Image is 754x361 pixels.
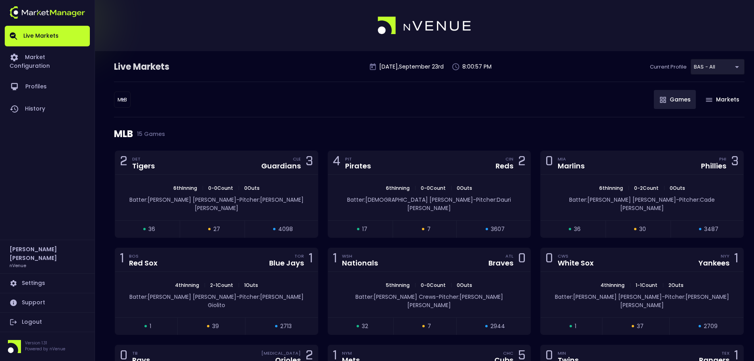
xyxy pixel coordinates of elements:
[719,156,726,162] div: PHI
[5,293,90,312] a: Support
[706,98,712,102] img: gameIcon
[201,282,208,288] span: |
[721,253,729,259] div: NYY
[148,225,155,233] span: 36
[454,282,475,288] span: 0 Outs
[633,282,660,288] span: 1 - 1 Count
[132,162,155,170] div: Tigers
[129,196,236,204] span: Batter: [PERSON_NAME] [PERSON_NAME]
[625,185,632,191] span: |
[620,293,729,309] span: Pitcher: [PERSON_NAME] [PERSON_NAME]
[9,6,85,19] img: logo
[199,185,206,191] span: |
[699,260,729,267] div: Yankees
[691,59,745,74] div: BAS - All
[660,97,666,103] img: gameIcon
[574,225,581,233] span: 36
[700,90,745,109] button: Markets
[412,185,418,191] span: |
[620,196,715,212] span: Pitcher: Cade [PERSON_NAME]
[731,155,739,170] div: 3
[129,293,236,301] span: Batter: [PERSON_NAME] [PERSON_NAME]
[278,225,293,233] span: 4098
[496,162,513,170] div: Reds
[129,260,158,267] div: Red Sox
[555,293,662,301] span: Batter: [PERSON_NAME] [PERSON_NAME]
[25,340,65,346] p: Version 1.31
[379,63,444,71] p: [DATE] , September 23 rd
[342,260,378,267] div: Nationals
[384,282,412,288] span: 5th Inning
[242,185,262,191] span: 0 Outs
[378,17,472,35] img: logo
[269,260,304,267] div: Blue Jays
[427,225,431,233] span: 7
[5,26,90,46] a: Live Markets
[114,117,745,151] div: MLB
[734,252,739,267] div: 1
[25,346,65,352] p: Powered by nVenue
[490,322,505,330] span: 2944
[722,350,729,356] div: TEX
[704,322,718,330] span: 2709
[598,282,627,288] span: 4th Inning
[293,156,301,162] div: CLE
[407,196,511,212] span: Pitcher: Dauri [PERSON_NAME]
[654,90,696,109] button: Games
[666,282,686,288] span: 2 Outs
[236,293,239,301] span: -
[632,185,661,191] span: 0 - 2 Count
[569,196,676,204] span: Batter: [PERSON_NAME] [PERSON_NAME]
[5,274,90,293] a: Settings
[412,282,418,288] span: |
[345,162,371,170] div: Pirates
[418,282,448,288] span: 0 - 0 Count
[503,350,513,356] div: CHC
[280,322,292,330] span: 2713
[362,225,367,233] span: 17
[132,156,155,162] div: DET
[294,253,304,259] div: TOR
[407,293,503,309] span: Pitcher: [PERSON_NAME] [PERSON_NAME]
[120,252,124,267] div: 1
[518,155,526,170] div: 2
[660,282,666,288] span: |
[704,225,718,233] span: 3487
[662,293,665,301] span: -
[114,61,211,73] div: Live Markets
[208,293,304,309] span: Pitcher: [PERSON_NAME] Giolito
[575,322,576,330] span: 1
[236,185,242,191] span: |
[448,185,454,191] span: |
[558,260,594,267] div: White Sox
[132,350,150,356] div: TB
[5,313,90,332] a: Logout
[261,350,301,356] div: [MEDICAL_DATA]
[120,155,127,170] div: 2
[129,253,158,259] div: BOS
[505,156,513,162] div: CIN
[333,155,340,170] div: 4
[150,322,151,330] span: 1
[5,46,90,76] a: Market Configuration
[345,156,371,162] div: PIT
[9,245,85,262] h2: [PERSON_NAME] [PERSON_NAME]
[558,253,594,259] div: CWS
[558,156,585,162] div: MIA
[242,282,260,288] span: 1 Outs
[212,322,219,330] span: 39
[114,92,131,108] div: BAS - All
[206,185,236,191] span: 0 - 0 Count
[676,196,679,204] span: -
[342,253,378,259] div: WSH
[236,196,239,204] span: -
[5,76,90,98] a: Profiles
[427,322,431,330] span: 7
[418,185,448,191] span: 0 - 0 Count
[362,322,368,330] span: 32
[261,162,301,170] div: Guardians
[306,155,313,170] div: 3
[505,253,513,259] div: ATL
[518,252,526,267] div: 0
[5,340,90,353] div: Version 1.31Powered by nVenue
